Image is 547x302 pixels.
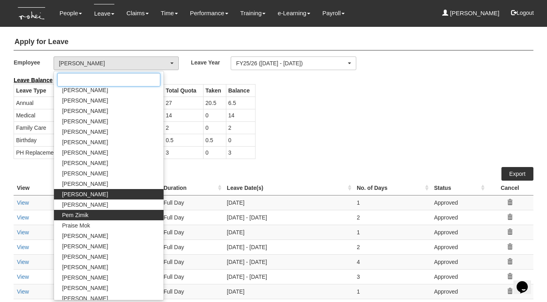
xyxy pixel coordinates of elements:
th: Taken [203,84,226,97]
th: View [14,181,51,195]
td: Approved [431,210,486,225]
a: View [17,214,29,221]
a: [PERSON_NAME] [442,4,499,22]
td: Medical [14,109,67,121]
a: Payroll [322,4,345,22]
th: Leave Date(s) : activate to sort column ascending [224,181,353,195]
td: 3 [353,269,431,284]
a: View [17,274,29,280]
td: 1 [353,225,431,240]
span: [PERSON_NAME] [62,274,108,282]
td: Full Day [160,254,224,269]
a: People [60,4,82,22]
td: 3 [164,146,203,159]
td: Annual [14,97,67,109]
th: Balance [226,84,255,97]
th: Edit [52,181,84,195]
th: Leave Type [14,84,67,97]
td: Approved [431,254,486,269]
td: 4 [353,254,431,269]
td: Approved [431,284,486,299]
td: [DATE] - [DATE] [224,240,353,254]
label: Employee [14,56,54,68]
span: [PERSON_NAME] [62,107,108,115]
b: Leave Balance [14,77,52,83]
span: [PERSON_NAME] [62,253,108,261]
span: [PERSON_NAME] [62,117,108,125]
a: Training [240,4,266,22]
span: [PERSON_NAME] [62,232,108,240]
div: [PERSON_NAME] [59,59,169,67]
td: [DATE] [224,225,353,240]
span: [PERSON_NAME] [62,201,108,209]
span: Pem Zimik [62,211,88,219]
span: [PERSON_NAME] [62,86,108,94]
td: 0 [226,134,255,146]
td: 2 [164,121,203,134]
a: View [17,199,29,206]
th: Duration : activate to sort column ascending [160,181,224,195]
td: 0 [203,121,226,134]
button: FY25/26 ([DATE] - [DATE]) [231,56,356,70]
td: 14 [226,109,255,121]
button: [PERSON_NAME] [54,56,179,70]
td: 6.5 [226,97,255,109]
td: Approved [431,195,486,210]
button: Logout [505,3,539,22]
span: [PERSON_NAME] [62,242,108,250]
td: Full Day [160,210,224,225]
td: 0.5 [203,134,226,146]
a: e-Learning [277,4,310,22]
td: Full Day [160,195,224,210]
td: PH Replacement [14,146,67,159]
th: No. of Days : activate to sort column ascending [353,181,431,195]
td: Full Day [160,284,224,299]
td: Approved [431,269,486,284]
td: [DATE] [224,195,353,210]
td: Approved [431,240,486,254]
a: Leave [94,4,114,23]
td: 14 [164,109,203,121]
td: Full Day [160,240,224,254]
div: FY25/26 ([DATE] - [DATE]) [236,59,346,67]
td: [DATE] - [DATE] [224,269,353,284]
td: 27 [164,97,203,109]
td: Birthday [14,134,67,146]
a: Export [501,167,533,181]
td: 1 [353,284,431,299]
td: 0 [203,146,226,159]
span: [PERSON_NAME] [62,263,108,271]
span: [PERSON_NAME] [62,159,108,167]
td: 1 [353,195,431,210]
td: [DATE] - [DATE] [224,210,353,225]
span: [PERSON_NAME] [62,190,108,198]
td: Approved [431,225,486,240]
td: 2 [353,210,431,225]
td: 0 [203,109,226,121]
th: Total Quota [164,84,203,97]
td: 2 [353,240,431,254]
a: Time [161,4,178,22]
td: [DATE] [224,284,353,299]
span: [PERSON_NAME] [62,128,108,136]
th: Status : activate to sort column ascending [431,181,486,195]
label: Leave Year [191,56,231,68]
a: Performance [190,4,228,22]
a: View [17,244,29,250]
td: Full Day [160,269,224,284]
td: [DATE] - [DATE] [224,254,353,269]
td: 2 [226,121,255,134]
span: [PERSON_NAME] [62,169,108,177]
span: [PERSON_NAME] [62,180,108,188]
td: Family Care [14,121,67,134]
span: Praise Mok [62,221,90,230]
span: [PERSON_NAME] [62,149,108,157]
td: 0.5 [164,134,203,146]
th: Cancel [487,181,533,195]
td: 20.5 [203,97,226,109]
iframe: chat widget [513,270,539,294]
span: [PERSON_NAME] [62,138,108,146]
h4: Apply for Leave [14,34,533,50]
input: Search [57,73,160,87]
a: Claims [126,4,149,22]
